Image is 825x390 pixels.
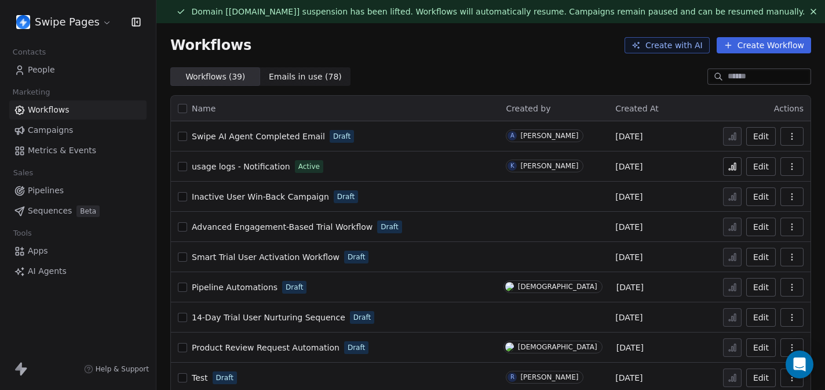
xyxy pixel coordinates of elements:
span: Test [192,373,208,382]
button: Edit [746,278,776,297]
span: Draft [286,282,303,292]
span: Actions [774,104,804,113]
div: [DEMOGRAPHIC_DATA] [518,343,597,351]
span: Emails in use ( 78 ) [269,71,342,83]
span: Swipe AI Agent Completed Email [192,132,325,141]
button: Swipe Pages [14,12,114,32]
a: SequencesBeta [9,201,147,221]
span: Metrics & Events [28,145,96,157]
span: [DATE] [616,342,644,353]
span: Help & Support [96,364,149,374]
span: Workflows [170,37,251,53]
span: usage logs - Notification [192,162,290,171]
a: Test [192,372,208,384]
button: Edit [746,248,776,266]
button: Edit [746,127,776,146]
a: usage logs - Notification [192,161,290,172]
span: [DATE] [615,251,643,263]
div: [DEMOGRAPHIC_DATA] [518,283,597,291]
button: Edit [746,218,776,236]
span: Apps [28,245,48,257]
a: Campaigns [9,121,147,140]
span: Swipe Pages [35,15,100,30]
span: People [28,64,55,76]
span: AI Agents [28,265,67,277]
img: user_01J93QE9VH11XXZQZDP4TWZEES.jpg [16,15,30,29]
span: Contacts [8,44,51,61]
span: [DATE] [615,221,643,233]
span: Draft [381,222,398,232]
a: Metrics & Events [9,141,147,160]
span: Draft [337,192,355,202]
span: Campaigns [28,124,73,136]
a: Pipelines [9,181,147,200]
button: Edit [746,369,776,387]
span: 14-Day Trial User Nurturing Sequence [192,313,345,322]
a: Pipeline Automations [192,281,278,293]
img: S [505,342,514,352]
a: Help & Support [84,364,149,374]
div: K [510,161,514,171]
a: Workflows [9,100,147,120]
span: Advanced Engagement-Based Trial Workflow [192,222,373,232]
span: Inactive User Win-Back Campaign [192,192,329,201]
span: Pipeline Automations [192,283,278,292]
span: Sales [8,164,38,182]
a: People [9,60,147,80]
span: Product Review Request Automation [192,343,340,352]
div: A [510,131,514,140]
span: Marketing [8,84,55,101]
div: Open Intercom Messenger [786,351,813,378]
a: Swipe AI Agent Completed Email [192,131,325,142]
span: Draft [348,342,365,353]
a: Advanced Engagement-Based Trial Workflow [192,221,373,233]
button: Edit [746,187,776,206]
span: Sequences [28,205,72,217]
span: Domain [[DOMAIN_NAME]] suspension has been lifted. Workflows will automatically resume. Campaigns... [191,7,805,16]
span: Beta [76,205,100,217]
button: Create with AI [625,37,710,53]
div: [PERSON_NAME] [520,132,578,140]
span: Tools [8,225,36,242]
span: Draft [216,373,233,383]
span: Pipelines [28,185,64,197]
span: Active [298,161,320,172]
span: [DATE] [615,161,643,172]
span: [DATE] [615,131,643,142]
span: Draft [333,131,351,142]
span: [DATE] [616,281,644,293]
span: Created by [506,104,550,113]
a: Apps [9,241,147,261]
button: Edit [746,157,776,176]
span: Smart Trial User Activation Workflow [192,252,340,262]
div: R [510,373,514,382]
button: Edit [746,338,776,357]
span: Workflows [28,104,70,116]
span: Draft [348,252,365,262]
span: [DATE] [615,191,643,203]
span: [DATE] [615,372,643,384]
button: Edit [746,308,776,327]
a: Smart Trial User Activation Workflow [192,251,340,263]
span: Name [192,103,216,115]
a: 14-Day Trial User Nurturing Sequence [192,312,345,323]
a: AI Agents [9,262,147,281]
span: Created At [615,104,659,113]
span: Draft [353,312,371,323]
a: Inactive User Win-Back Campaign [192,191,329,203]
img: S [505,282,514,291]
div: [PERSON_NAME] [520,373,578,381]
span: [DATE] [615,312,643,323]
div: [PERSON_NAME] [520,162,578,170]
button: Create Workflow [717,37,811,53]
a: Product Review Request Automation [192,342,340,353]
